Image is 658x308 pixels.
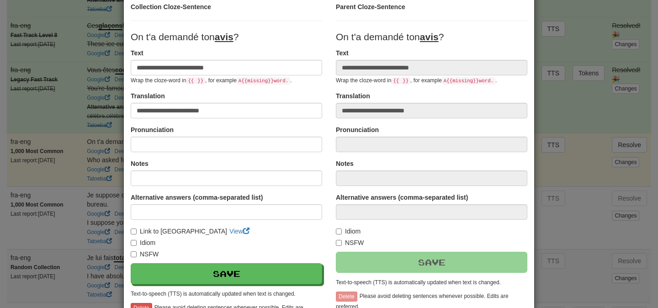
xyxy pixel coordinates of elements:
u: avis [420,32,439,42]
input: NSFW [336,240,342,246]
label: Idiom [131,238,155,247]
label: Alternative answers (comma-separated list) [131,193,263,202]
label: Pronunciation [336,125,379,134]
button: Save [336,252,527,273]
label: Pronunciation [131,125,174,134]
code: }} [196,77,205,85]
label: Notes [336,159,354,168]
small: Wrap the cloze-word in , for example . [336,77,497,84]
label: Text [131,48,143,58]
button: Save [131,263,322,284]
label: Idiom [336,227,361,236]
a: View [229,228,249,235]
input: NSFW [131,251,137,257]
code: A {{ missing }} word. [442,77,495,85]
label: Translation [131,91,165,101]
input: Idiom [336,228,342,234]
label: NSFW [336,238,364,247]
label: Text [336,48,349,58]
span: On t'a demandé ton ? [131,32,239,42]
label: Notes [131,159,149,168]
input: Idiom [131,240,137,246]
small: Text-to-speech (TTS) is automatically updated when text is changed. [131,291,296,297]
label: Link to [GEOGRAPHIC_DATA] [131,227,227,236]
label: Translation [336,91,370,101]
small: Wrap the cloze-word in , for example . [131,77,292,84]
code: A {{ missing }} word. [237,77,290,85]
button: Delete [336,292,357,302]
u: avis [215,32,233,42]
code: {{ [186,77,196,85]
small: Text-to-speech (TTS) is automatically updated when text is changed. [336,279,501,286]
code: {{ [391,77,401,85]
input: Link to [GEOGRAPHIC_DATA] [131,228,137,234]
span: On t'a demandé ton ? [336,32,444,42]
label: Alternative answers (comma-separated list) [336,193,468,202]
code: }} [401,77,410,85]
strong: Parent Cloze-Sentence [336,3,405,11]
strong: Collection Cloze-Sentence [131,3,211,11]
label: NSFW [131,250,159,259]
